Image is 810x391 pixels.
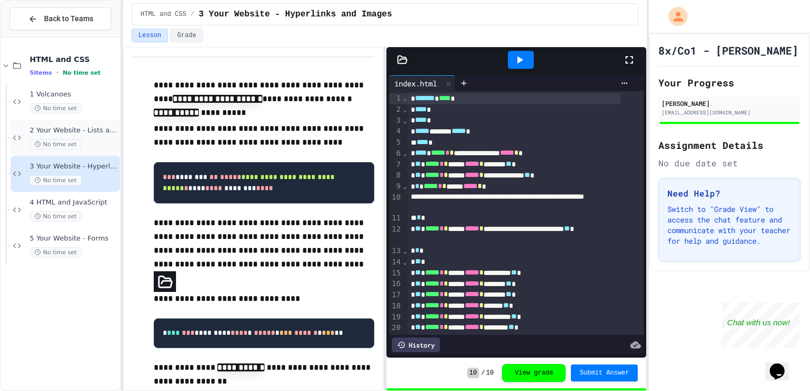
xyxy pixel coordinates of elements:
div: 2 [389,104,402,115]
div: 5 [389,137,402,148]
h1: 8x/Co1 - [PERSON_NAME] [658,43,798,58]
span: 5 items [30,69,52,76]
div: 4 [389,126,402,137]
span: 5 Your Website - Forms [30,234,118,243]
span: Back to Teams [44,13,93,24]
div: 13 [389,246,402,257]
span: No time set [63,69,101,76]
div: [PERSON_NAME] [662,99,797,108]
div: 11 [389,213,402,224]
button: View grade [502,364,566,382]
span: HTML and CSS [140,10,186,19]
h3: Need Help? [667,187,791,200]
span: 2 Your Website - Lists and Styles [30,126,118,135]
div: 3 [389,115,402,127]
span: Fold line [402,116,408,125]
div: 21 [389,334,402,345]
span: No time set [30,175,82,185]
div: 14 [389,257,402,268]
span: 4 HTML and JavaScript [30,198,118,207]
span: 10 [467,368,479,378]
span: / [190,10,194,19]
span: • [56,68,58,77]
span: HTML and CSS [30,55,118,64]
span: Fold line [402,94,408,102]
span: No time set [30,139,82,149]
div: 8 [389,170,402,181]
div: index.html [389,78,442,89]
div: 7 [389,159,402,171]
div: 20 [389,323,402,334]
button: Lesson [131,29,168,42]
div: 6 [389,148,402,159]
div: 19 [389,312,402,323]
p: Switch to "Grade View" to access the chat feature and communicate with your teacher for help and ... [667,204,791,246]
span: 3 Your Website - Hyperlinks and Images [199,8,392,21]
h2: Your Progress [658,75,800,90]
span: Submit Answer [579,369,629,377]
span: Fold line [402,257,408,266]
iframe: chat widget [722,303,799,348]
span: Fold line [402,105,408,113]
span: No time set [30,211,82,221]
div: 10 [389,192,402,213]
span: 10 [486,369,494,377]
span: Fold line [402,182,408,190]
div: 16 [389,279,402,290]
div: 12 [389,224,402,246]
button: Submit Answer [571,365,638,381]
div: No due date set [658,157,800,170]
span: 1 Volcanoes [30,90,118,99]
div: My Account [657,4,690,29]
span: / [481,369,485,377]
span: Fold line [402,246,408,255]
div: 18 [389,301,402,312]
div: 1 [389,93,402,104]
span: 3 Your Website - Hyperlinks and Images [30,162,118,171]
div: History [392,337,440,352]
iframe: chat widget [765,349,799,380]
button: Back to Teams [10,7,111,30]
div: index.html [389,75,455,91]
div: [EMAIL_ADDRESS][DOMAIN_NAME] [662,109,797,117]
button: Grade [170,29,203,42]
div: 15 [389,268,402,279]
span: No time set [30,103,82,113]
div: 9 [389,181,402,192]
span: No time set [30,247,82,257]
span: Fold line [402,149,408,157]
div: 17 [389,290,402,301]
h2: Assignment Details [658,138,800,153]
